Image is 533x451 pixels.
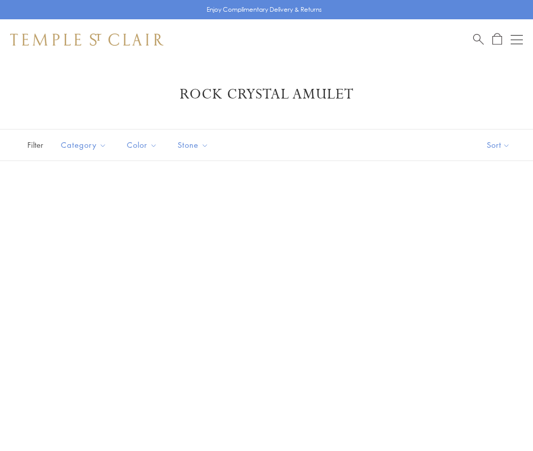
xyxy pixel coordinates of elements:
[119,134,165,156] button: Color
[473,33,484,46] a: Search
[10,34,163,46] img: Temple St. Clair
[53,134,114,156] button: Category
[170,134,216,156] button: Stone
[511,34,523,46] button: Open navigation
[173,139,216,151] span: Stone
[56,139,114,151] span: Category
[122,139,165,151] span: Color
[207,5,322,15] p: Enjoy Complimentary Delivery & Returns
[25,85,508,104] h1: Rock Crystal Amulet
[464,130,533,160] button: Show sort by
[492,33,502,46] a: Open Shopping Bag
